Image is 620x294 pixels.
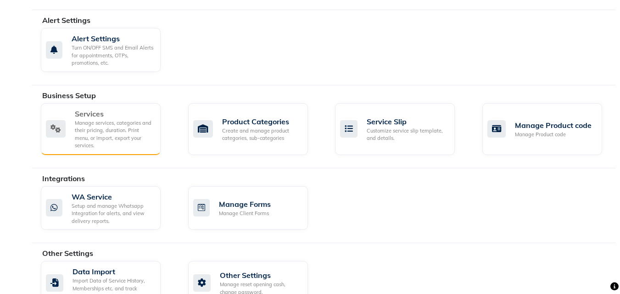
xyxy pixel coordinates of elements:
a: Alert SettingsTurn ON/OFF SMS and Email Alerts for appointments, OTPs, promotions, etc. [41,28,174,72]
a: Service SlipCustomize service slip template, and details. [335,103,469,155]
div: Data Import [73,266,153,277]
a: ServicesManage services, categories and their pricing, duration. Print menu, or import, export yo... [41,103,174,155]
div: Turn ON/OFF SMS and Email Alerts for appointments, OTPs, promotions, etc. [72,44,153,67]
div: Manage Product code [515,131,592,139]
a: Product CategoriesCreate and manage product categories, sub-categories [188,103,322,155]
div: Setup and manage Whatsapp Integration for alerts, and view delivery reports. [72,202,153,225]
div: Manage Forms [219,199,271,210]
div: Customize service slip template, and details. [367,127,447,142]
div: Manage services, categories and their pricing, duration. Print menu, or import, export your servi... [75,119,153,150]
div: Create and manage product categories, sub-categories [222,127,301,142]
div: WA Service [72,191,153,202]
div: Other Settings [220,270,301,281]
a: WA ServiceSetup and manage Whatsapp Integration for alerts, and view delivery reports. [41,186,174,230]
div: Service Slip [367,116,447,127]
div: Manage Product code [515,120,592,131]
a: Manage FormsManage Client Forms [188,186,322,230]
div: Manage Client Forms [219,210,271,217]
div: Alert Settings [72,33,153,44]
div: Services [75,108,153,119]
div: Product Categories [222,116,301,127]
a: Manage Product codeManage Product code [482,103,616,155]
